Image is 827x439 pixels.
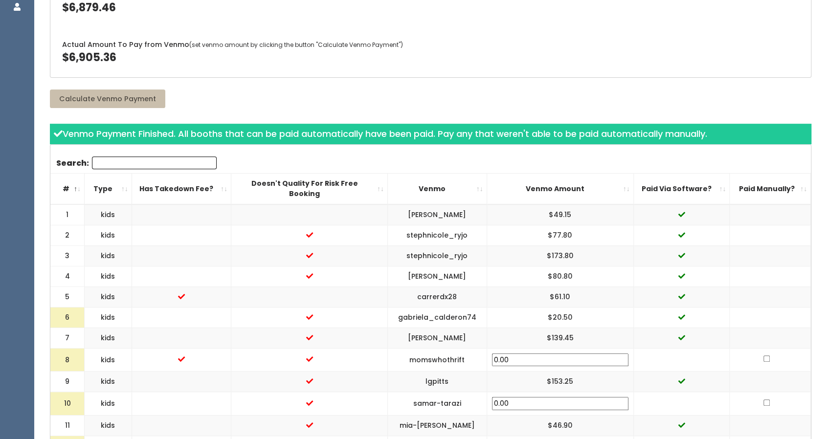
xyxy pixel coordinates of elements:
[487,328,633,348] td: $139.45
[387,266,487,286] td: [PERSON_NAME]
[487,174,633,204] th: Venmo Amount: activate to sort column ascending
[387,286,487,307] td: carrerdx28
[85,204,132,225] td: kids
[487,225,633,245] td: $77.80
[387,328,487,348] td: [PERSON_NAME]
[85,225,132,245] td: kids
[92,156,217,169] input: Search:
[50,286,85,307] td: 5
[50,266,85,286] td: 4
[487,372,633,392] td: $153.25
[387,204,487,225] td: [PERSON_NAME]
[50,392,85,416] td: 10
[487,245,633,266] td: $173.80
[85,328,132,348] td: kids
[730,174,811,204] th: Paid Manually?: activate to sort column ascending
[487,307,633,328] td: $20.50
[50,124,811,144] div: Venmo Payment Finished. All booths that can be paid automatically have been paid. Pay any that we...
[85,372,132,392] td: kids
[50,415,85,436] td: 11
[487,266,633,286] td: $80.80
[50,204,85,225] td: 1
[85,348,132,372] td: kids
[387,245,487,266] td: stephnicole_ryjo
[56,156,217,169] label: Search:
[387,307,487,328] td: gabriela_calderon74
[85,415,132,436] td: kids
[85,286,132,307] td: kids
[85,307,132,328] td: kids
[487,415,633,436] td: $46.90
[50,348,85,372] td: 8
[50,28,811,77] div: Actual Amount To Pay from Venmo
[50,174,85,204] th: #: activate to sort column descending
[487,204,633,225] td: $49.15
[387,392,487,416] td: samar-tarazi
[50,328,85,348] td: 7
[132,174,231,204] th: Has Takedown Fee?: activate to sort column ascending
[387,348,487,372] td: momswhothrift
[85,245,132,266] td: kids
[387,372,487,392] td: lgpitts
[50,89,165,108] button: Calculate Venmo Payment
[85,174,132,204] th: Type: activate to sort column ascending
[487,286,633,307] td: $61.10
[633,174,730,204] th: Paid Via Software?: activate to sort column ascending
[85,392,132,416] td: kids
[50,225,85,245] td: 2
[50,372,85,392] td: 9
[387,415,487,436] td: mia-[PERSON_NAME]
[387,225,487,245] td: stephnicole_ryjo
[231,174,388,204] th: Doesn't Quality For Risk Free Booking : activate to sort column ascending
[85,266,132,286] td: kids
[50,245,85,266] td: 3
[387,174,487,204] th: Venmo: activate to sort column ascending
[189,41,403,49] span: (set venmo amount by clicking the button "Calculate Venmo Payment")
[50,307,85,328] td: 6
[62,50,116,65] span: $6,905.36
